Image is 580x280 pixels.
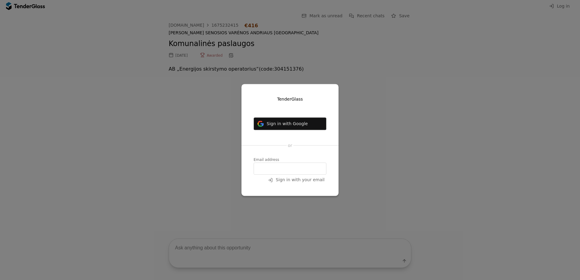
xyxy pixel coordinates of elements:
[277,97,303,102] span: TenderGlass
[288,143,292,148] span: or
[266,176,326,184] button: Sign in with your email
[267,121,308,126] span: Sign in with Google
[254,117,326,130] button: Sign in with Google
[254,158,279,162] span: Email address
[276,178,325,182] span: Sign in with your email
